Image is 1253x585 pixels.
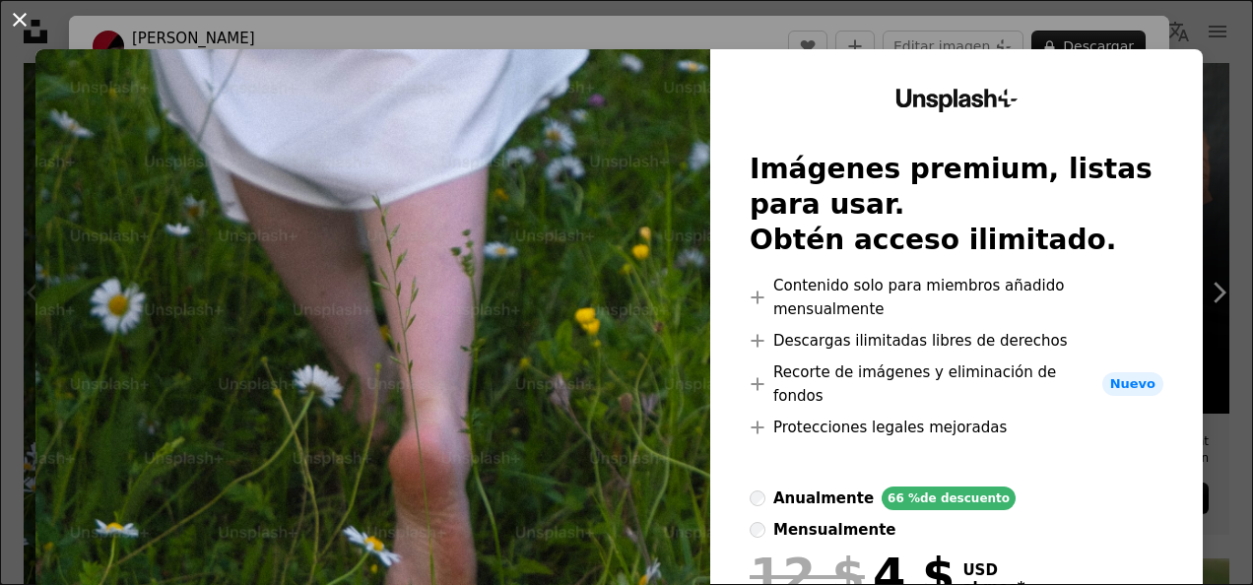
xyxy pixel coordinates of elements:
[750,522,765,538] input: mensualmente
[750,416,1163,439] li: Protecciones legales mejoradas
[750,152,1163,258] h2: Imágenes premium, listas para usar. Obtén acceso ilimitado.
[750,490,765,506] input: anualmente66 %de descuento
[962,561,1024,579] span: USD
[750,329,1163,353] li: Descargas ilimitadas libres de derechos
[1102,372,1163,396] span: Nuevo
[882,487,1016,510] div: 66 % de descuento
[750,274,1163,321] li: Contenido solo para miembros añadido mensualmente
[773,518,895,542] div: mensualmente
[773,487,874,510] div: anualmente
[750,360,1163,408] li: Recorte de imágenes y eliminación de fondos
